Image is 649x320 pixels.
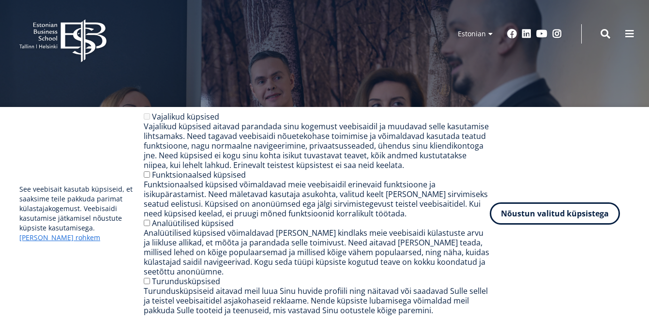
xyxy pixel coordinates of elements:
div: Analüütilised küpsised võimaldavad [PERSON_NAME] kindlaks meie veebisaidi külastuste arvu ja liik... [144,228,490,276]
a: Linkedin [522,29,531,39]
label: Turundusküpsised [152,276,220,287]
label: Analüütilised küpsised [152,218,234,229]
a: Facebook [507,29,517,39]
a: [PERSON_NAME] rohkem [19,233,100,243]
label: Vajalikud küpsised [152,111,219,122]
div: Turundusküpsiseid aitavad meil luua Sinu huvide profiili ning näitavad või saadavad Sulle sellel ... [144,286,490,315]
div: Vajalikud küpsised aitavad parandada sinu kogemust veebisaidil ja muudavad selle kasutamise lihts... [144,122,490,170]
button: Nõustun valitud küpsistega [490,202,620,225]
div: Funktsionaalsed küpsised võimaldavad meie veebisaidil erinevaid funktsioone ja isikupärastamist. ... [144,180,490,218]
a: Instagram [552,29,562,39]
p: See veebisait kasutab küpsiseid, et saaksime teile pakkuda parimat külastajakogemust. Veebisaidi ... [19,184,144,243]
p: Vastutusteadlik kogukond [68,102,581,131]
a: Youtube [536,29,547,39]
label: Funktsionaalsed küpsised [152,169,246,180]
